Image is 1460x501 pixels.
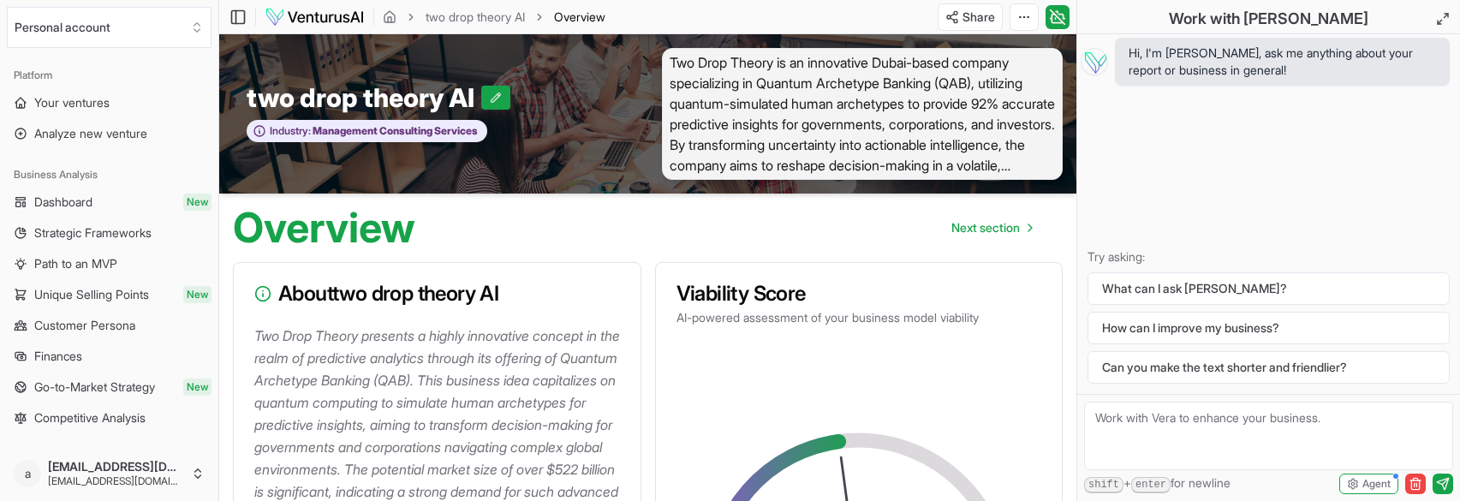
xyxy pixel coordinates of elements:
kbd: enter [1131,477,1171,493]
span: + for newline [1084,474,1231,493]
div: Business Analysis [7,161,212,188]
button: Industry:Management Consulting Services [247,120,487,143]
a: Competitive Analysis [7,404,212,432]
span: Your ventures [34,94,110,111]
h1: Overview [233,207,415,248]
kbd: shift [1084,477,1123,493]
a: Strategic Frameworks [7,219,212,247]
span: New [183,379,212,396]
button: a[EMAIL_ADDRESS][DOMAIN_NAME][EMAIL_ADDRESS][DOMAIN_NAME] [7,453,212,494]
div: Tools [7,445,212,473]
img: logo [265,7,365,27]
a: Path to an MVP [7,250,212,277]
button: What can I ask [PERSON_NAME]? [1088,272,1450,305]
span: [EMAIL_ADDRESS][DOMAIN_NAME] [48,474,184,488]
span: Customer Persona [34,317,135,334]
span: Path to an MVP [34,255,117,272]
a: Go-to-Market StrategyNew [7,373,212,401]
span: Management Consulting Services [311,124,478,138]
span: Finances [34,348,82,365]
span: Agent [1362,477,1391,491]
a: Analyze new venture [7,120,212,147]
span: Share [962,9,995,26]
nav: pagination [938,211,1046,245]
p: Try asking: [1088,248,1450,265]
button: Select an organization [7,7,212,48]
img: Vera [1081,48,1108,75]
button: How can I improve my business? [1088,312,1450,344]
a: DashboardNew [7,188,212,216]
span: Industry: [270,124,311,138]
span: Overview [554,9,605,26]
button: Share [938,3,1003,31]
div: Platform [7,62,212,89]
span: New [183,194,212,211]
span: Go-to-Market Strategy [34,379,155,396]
span: two drop theory AI [247,82,481,113]
span: a [14,460,41,487]
span: Strategic Frameworks [34,224,152,242]
a: two drop theory AI [426,9,525,26]
span: Unique Selling Points [34,286,149,303]
span: Hi, I'm [PERSON_NAME], ask me anything about your report or business in general! [1129,45,1436,79]
a: Go to next page [938,211,1046,245]
span: Competitive Analysis [34,409,146,426]
a: Customer Persona [7,312,212,339]
span: [EMAIL_ADDRESS][DOMAIN_NAME] [48,459,184,474]
a: Finances [7,343,212,370]
span: New [183,286,212,303]
p: AI-powered assessment of your business model viability [676,309,1042,326]
a: Your ventures [7,89,212,116]
span: Dashboard [34,194,92,211]
span: Two Drop Theory is an innovative Dubai-based company specializing in Quantum Archetype Banking (Q... [662,48,1064,180]
span: Next section [951,219,1020,236]
a: Unique Selling PointsNew [7,281,212,308]
h3: About two drop theory AI [254,283,620,304]
button: Can you make the text shorter and friendlier? [1088,351,1450,384]
h2: Work with [PERSON_NAME] [1169,7,1368,31]
h3: Viability Score [676,283,1042,304]
nav: breadcrumb [383,9,605,26]
span: Analyze new venture [34,125,147,142]
button: Agent [1339,474,1398,494]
